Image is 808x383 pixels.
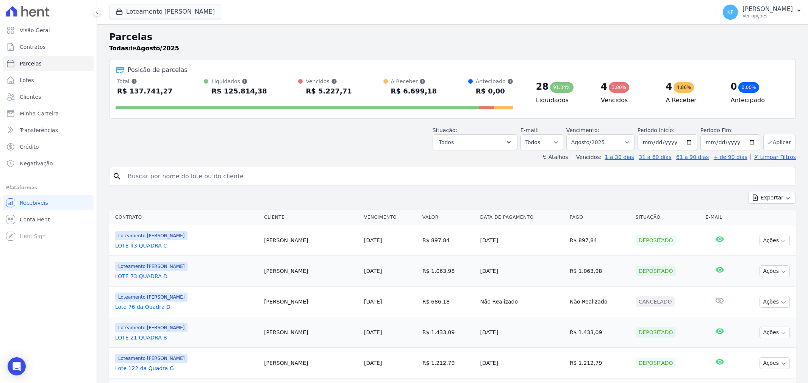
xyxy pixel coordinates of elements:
div: R$ 125.814,38 [211,85,267,97]
div: Vencidos [306,78,352,85]
th: Situação [633,210,703,225]
a: Lotes [3,73,94,88]
td: R$ 1.063,98 [567,256,633,286]
a: 31 a 60 dias [639,154,671,160]
p: de [109,44,179,53]
th: Data de Pagamento [477,210,567,225]
span: Loteamento [PERSON_NAME] [115,262,188,271]
a: LOTE 43 QUADRA C [115,242,258,249]
div: Depositado [636,235,676,246]
div: 0,00% [738,82,759,93]
span: KF [727,9,733,15]
div: 28 [536,81,549,93]
h4: A Receber [666,96,718,105]
div: 4 [601,81,607,93]
span: Negativação [20,160,53,167]
div: Liquidados [211,78,267,85]
a: 61 a 90 dias [676,154,709,160]
div: Total [117,78,173,85]
button: Ações [760,357,790,369]
button: Exportar [748,192,796,204]
button: Ações [760,235,790,246]
td: R$ 1.212,79 [419,348,477,378]
td: [PERSON_NAME] [261,317,361,348]
button: Aplicar [763,134,796,150]
strong: Agosto/2025 [136,45,179,52]
label: Período Inicío: [638,127,675,133]
th: Vencimento [361,210,419,225]
span: Recebíveis [20,199,48,207]
td: R$ 1.433,09 [419,317,477,348]
span: Loteamento [PERSON_NAME] [115,231,188,240]
td: R$ 686,18 [419,286,477,317]
div: Depositado [636,266,676,276]
a: Visão Geral [3,23,94,38]
a: 1 a 30 dias [605,154,634,160]
a: [DATE] [364,237,382,243]
a: Transferências [3,123,94,138]
button: Loteamento [PERSON_NAME] [109,5,221,19]
a: Conta Hent [3,212,94,227]
div: Cancelado [636,296,675,307]
a: Recebíveis [3,195,94,210]
div: 0 [731,81,737,93]
a: LOTE 73 QUADRA D [115,272,258,280]
h4: Vencidos [601,96,653,105]
div: A Receber [391,78,437,85]
button: Todos [433,134,517,150]
div: Plataformas [6,183,91,192]
h4: Antecipado [731,96,783,105]
a: Lote 122 da Quadra G [115,364,258,372]
button: Ações [760,296,790,308]
input: Buscar por nome do lote ou do cliente [123,169,792,184]
a: Crédito [3,139,94,154]
span: Clientes [20,93,41,101]
a: Parcelas [3,56,94,71]
td: Não Realizado [567,286,633,317]
a: Minha Carteira [3,106,94,121]
td: [PERSON_NAME] [261,286,361,317]
div: R$ 5.227,71 [306,85,352,97]
a: Clientes [3,89,94,104]
span: Parcelas [20,60,42,67]
p: Ver opções [742,13,793,19]
div: R$ 137.741,27 [117,85,173,97]
div: R$ 6.699,18 [391,85,437,97]
div: R$ 0,00 [476,85,513,97]
th: Pago [567,210,633,225]
span: Lotes [20,76,34,84]
td: R$ 1.433,09 [567,317,633,348]
span: Loteamento [PERSON_NAME] [115,293,188,302]
span: Visão Geral [20,26,50,34]
a: Contratos [3,39,94,54]
div: Antecipado [476,78,513,85]
th: Contrato [109,210,261,225]
button: Ações [760,327,790,338]
td: [PERSON_NAME] [261,225,361,256]
a: [DATE] [364,360,382,366]
label: Período Fim: [700,126,760,134]
div: 4,86% [674,82,694,93]
a: Lote 76 da Quadra D [115,303,258,311]
span: Contratos [20,43,45,51]
i: search [113,172,122,181]
td: [PERSON_NAME] [261,256,361,286]
div: 3,80% [609,82,629,93]
td: R$ 1.063,98 [419,256,477,286]
div: 4 [666,81,672,93]
p: [PERSON_NAME] [742,5,793,13]
label: Vencidos: [573,154,602,160]
td: [PERSON_NAME] [261,348,361,378]
td: [DATE] [477,225,567,256]
td: Não Realizado [477,286,567,317]
span: Todos [439,138,454,147]
label: Situação: [433,127,457,133]
a: [DATE] [364,299,382,305]
h2: Parcelas [109,30,796,44]
td: R$ 1.212,79 [567,348,633,378]
td: [DATE] [477,348,567,378]
div: 91,34% [550,82,574,93]
td: R$ 897,84 [567,225,633,256]
label: E-mail: [520,127,539,133]
td: [DATE] [477,317,567,348]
